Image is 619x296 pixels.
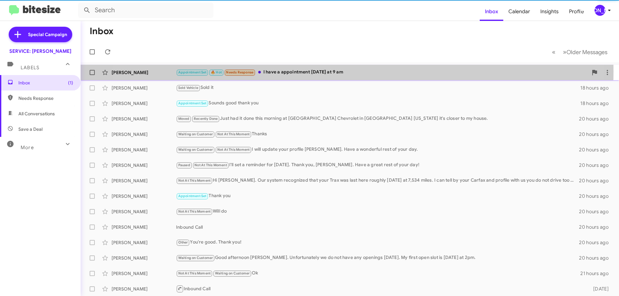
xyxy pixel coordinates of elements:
[90,26,113,36] h1: Inbox
[9,48,71,54] div: SERVICE: [PERSON_NAME]
[112,208,176,215] div: [PERSON_NAME]
[68,80,73,86] span: (1)
[21,65,39,71] span: Labels
[579,177,614,184] div: 20 hours ago
[176,208,579,215] div: Will do
[178,209,211,214] span: Not At This Moment
[112,239,176,246] div: [PERSON_NAME]
[176,224,579,230] div: Inbound Call
[112,85,176,91] div: [PERSON_NAME]
[176,84,580,91] div: Sold it
[178,178,211,183] span: Not At This Moment
[217,132,250,136] span: Not At This Moment
[112,255,176,261] div: [PERSON_NAME]
[594,5,605,16] div: [PERSON_NAME]
[18,110,55,117] span: All Conversations
[564,2,589,21] a: Profile
[178,132,213,136] span: Waiting on Customer
[176,177,579,184] div: Hi [PERSON_NAME]. Our system recognized that your Trax was last here roughly [DATE] at 7,534 mile...
[579,193,614,199] div: 20 hours ago
[112,162,176,168] div: [PERSON_NAME]
[178,86,198,90] span: Sold Vehicle
[178,148,213,152] span: Waiting on Customer
[559,45,611,59] button: Next
[217,148,250,152] span: Not At This Moment
[178,101,207,105] span: Appointment Set
[579,162,614,168] div: 20 hours ago
[480,2,503,21] a: Inbox
[580,100,614,107] div: 18 hours ago
[579,208,614,215] div: 20 hours ago
[112,116,176,122] div: [PERSON_NAME]
[579,131,614,138] div: 20 hours ago
[563,48,566,56] span: »
[178,163,190,167] span: Paused
[176,130,579,138] div: Thanks
[178,240,188,244] span: Other
[28,31,67,38] span: Special Campaign
[194,117,218,121] span: Recently Done
[176,285,583,293] div: Inbound Call
[178,117,190,121] span: Moved
[589,5,612,16] button: [PERSON_NAME]
[178,70,207,74] span: Appointment Set
[178,194,207,198] span: Appointment Set
[552,48,555,56] span: «
[176,115,579,122] div: Just had it done this morning at [GEOGRAPHIC_DATA] Chevrolet in [GEOGRAPHIC_DATA] [US_STATE] it's...
[176,192,579,200] div: Thank you
[579,224,614,230] div: 20 hours ago
[566,49,607,56] span: Older Messages
[112,69,176,76] div: [PERSON_NAME]
[583,286,614,292] div: [DATE]
[21,145,34,150] span: More
[178,256,213,260] span: Waiting on Customer
[548,45,611,59] nav: Page navigation example
[176,161,579,169] div: I'll set a reminder for [DATE]. Thank you, [PERSON_NAME]. Have a great rest of your day!
[112,193,176,199] div: [PERSON_NAME]
[112,177,176,184] div: [PERSON_NAME]
[18,126,43,132] span: Save a Deal
[176,270,580,277] div: Ok
[176,146,579,153] div: I will update your profile [PERSON_NAME]. Have a wonderful rest of your day.
[579,116,614,122] div: 20 hours ago
[194,163,227,167] span: Not At This Moment
[579,255,614,261] div: 20 hours ago
[112,131,176,138] div: [PERSON_NAME]
[176,239,579,246] div: You're good. Thank you!
[112,147,176,153] div: [PERSON_NAME]
[9,27,72,42] a: Special Campaign
[580,85,614,91] div: 18 hours ago
[211,70,222,74] span: 🔥 Hot
[18,95,73,101] span: Needs Response
[176,254,579,262] div: Good afternoon [PERSON_NAME]. Unfortunately we do not have any openings [DATE]. My first open slo...
[176,69,588,76] div: I have a appointment [DATE] at 9 am
[176,100,580,107] div: Sounds good thank you
[178,271,211,275] span: Not At This Moment
[112,270,176,277] div: [PERSON_NAME]
[112,224,176,230] div: [PERSON_NAME]
[112,100,176,107] div: [PERSON_NAME]
[579,147,614,153] div: 20 hours ago
[548,45,559,59] button: Previous
[579,239,614,246] div: 20 hours ago
[503,2,535,21] a: Calendar
[215,271,250,275] span: Waiting on Customer
[78,3,213,18] input: Search
[535,2,564,21] a: Insights
[580,270,614,277] div: 21 hours ago
[112,286,176,292] div: [PERSON_NAME]
[226,70,253,74] span: Needs Response
[18,80,73,86] span: Inbox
